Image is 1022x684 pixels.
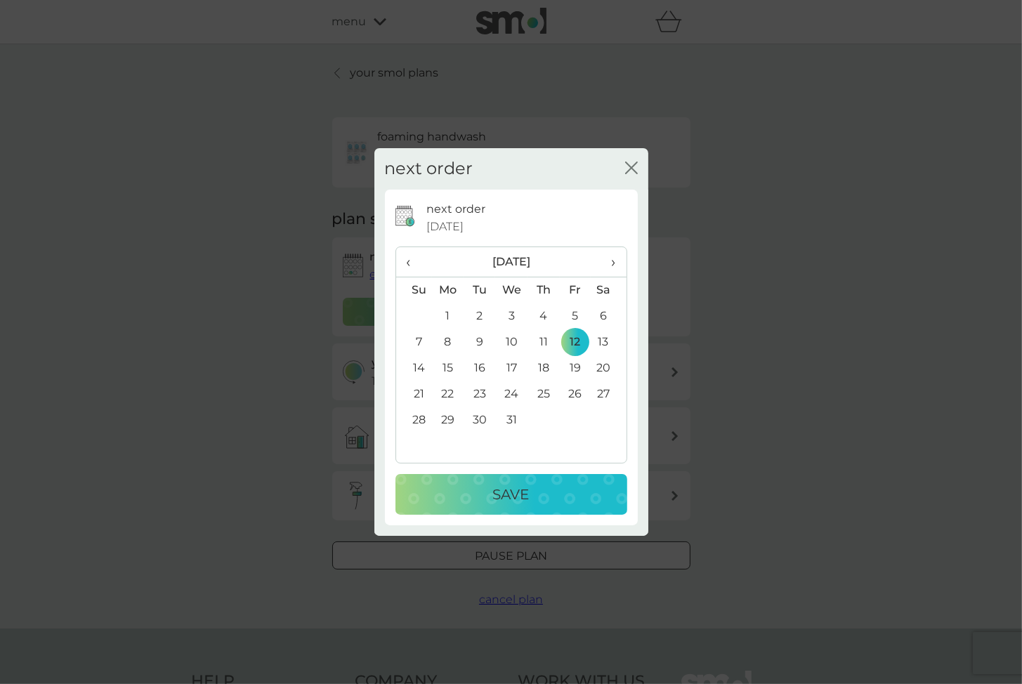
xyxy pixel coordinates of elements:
td: 18 [528,355,559,381]
span: ‹ [407,247,421,277]
td: 21 [396,381,432,407]
th: We [495,277,528,303]
td: 11 [528,329,559,355]
td: 25 [528,381,559,407]
td: 10 [495,329,528,355]
span: › [601,247,615,277]
span: [DATE] [426,218,464,236]
td: 5 [560,303,591,329]
td: 23 [464,381,495,407]
td: 13 [591,329,626,355]
td: 2 [464,303,495,329]
td: 28 [396,407,432,433]
th: Mo [432,277,464,303]
td: 12 [560,329,591,355]
th: Tu [464,277,495,303]
td: 29 [432,407,464,433]
td: 17 [495,355,528,381]
th: [DATE] [432,247,591,277]
td: 26 [560,381,591,407]
td: 24 [495,381,528,407]
td: 4 [528,303,559,329]
td: 20 [591,355,626,381]
td: 3 [495,303,528,329]
h2: next order [385,159,473,179]
td: 19 [560,355,591,381]
td: 14 [396,355,432,381]
th: Fr [560,277,591,303]
td: 8 [432,329,464,355]
td: 30 [464,407,495,433]
button: Save [395,474,627,515]
td: 22 [432,381,464,407]
td: 9 [464,329,495,355]
td: 7 [396,329,432,355]
td: 16 [464,355,495,381]
th: Sa [591,277,626,303]
p: Save [493,483,530,506]
td: 6 [591,303,626,329]
td: 1 [432,303,464,329]
td: 27 [591,381,626,407]
p: next order [426,200,485,218]
td: 15 [432,355,464,381]
th: Th [528,277,559,303]
th: Su [396,277,432,303]
button: close [625,162,638,176]
td: 31 [495,407,528,433]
